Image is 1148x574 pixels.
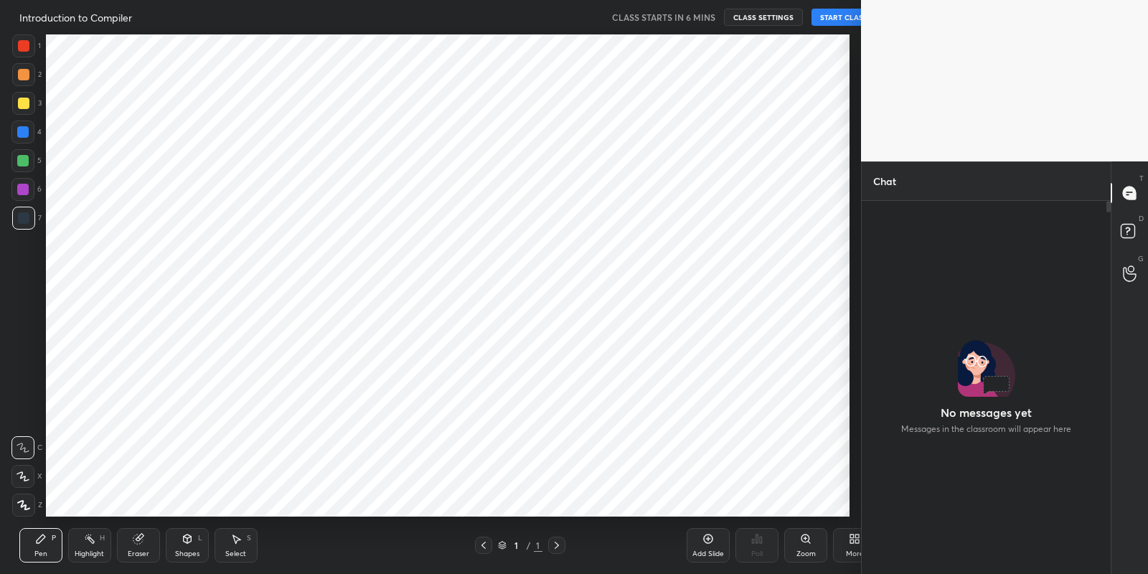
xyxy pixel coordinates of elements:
[692,550,724,557] div: Add Slide
[12,63,42,86] div: 2
[11,121,42,143] div: 4
[534,539,542,552] div: 1
[796,550,816,557] div: Zoom
[1139,173,1144,184] p: T
[846,550,864,557] div: More
[11,178,42,201] div: 6
[11,149,42,172] div: 5
[724,9,803,26] button: CLASS SETTINGS
[198,535,202,542] div: L
[1138,253,1144,264] p: G
[862,162,908,200] p: Chat
[19,11,132,24] h4: Introduction to Compiler
[11,465,42,488] div: X
[527,541,531,550] div: /
[12,207,42,230] div: 7
[12,92,42,115] div: 3
[811,9,876,26] button: START CLASS
[11,436,42,459] div: C
[612,11,715,24] h5: CLASS STARTS IN 6 MINS
[12,494,42,517] div: Z
[175,550,199,557] div: Shapes
[34,550,47,557] div: Pen
[100,535,105,542] div: H
[247,535,251,542] div: S
[1139,213,1144,224] p: D
[509,541,524,550] div: 1
[225,550,246,557] div: Select
[12,34,41,57] div: 1
[52,535,56,542] div: P
[128,550,149,557] div: Eraser
[75,550,104,557] div: Highlight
